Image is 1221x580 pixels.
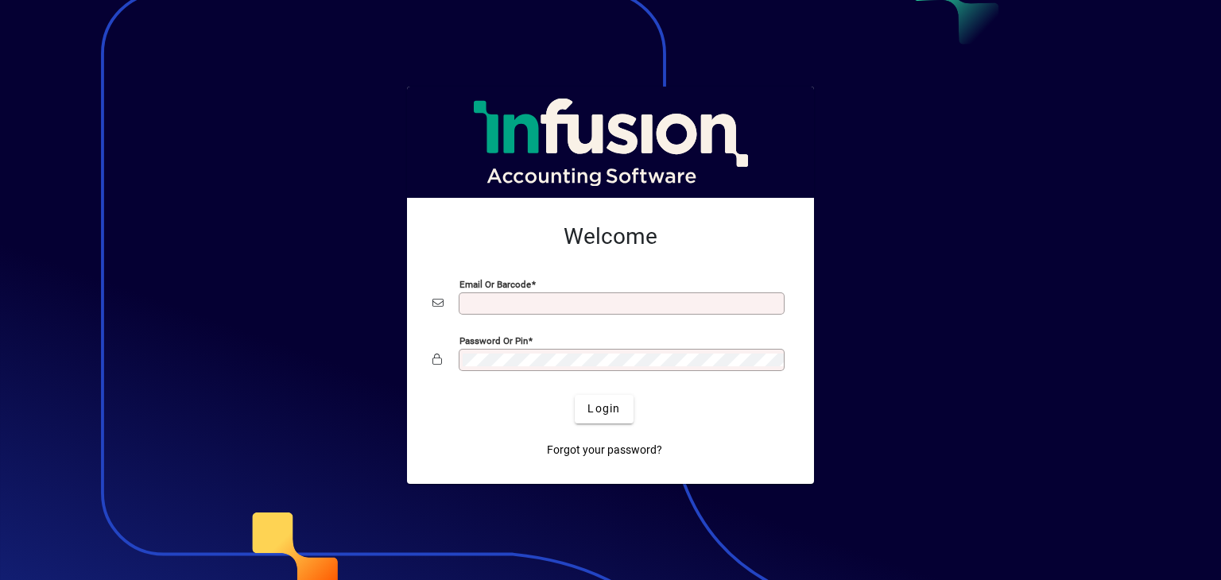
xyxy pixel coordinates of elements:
[541,436,669,465] a: Forgot your password?
[432,223,789,250] h2: Welcome
[459,334,528,346] mat-label: Password or Pin
[575,395,633,423] button: Login
[587,400,620,417] span: Login
[459,278,531,289] mat-label: Email or Barcode
[547,442,662,458] span: Forgot your password?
